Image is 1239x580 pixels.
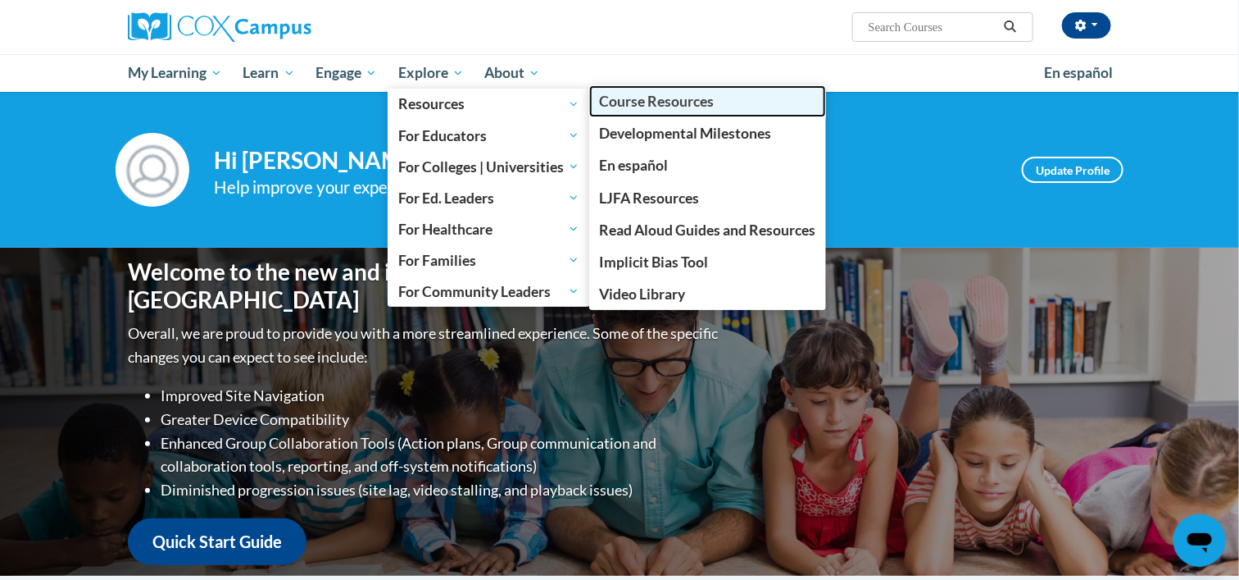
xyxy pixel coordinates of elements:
[315,63,377,83] span: Engage
[128,518,306,565] a: Quick Start Guide
[589,182,827,214] a: LJFA Resources
[599,190,699,207] span: LJFA Resources
[128,63,222,83] span: My Learning
[589,214,827,246] a: Read Aloud Guides and Resources
[474,54,551,92] a: About
[388,276,590,307] a: For Community Leaders
[1044,64,1113,81] span: En español
[116,133,189,207] img: Profile Image
[388,244,590,276] a: For Families
[214,147,997,175] h4: Hi [PERSON_NAME]! Take a minute to review your profile.
[589,246,827,278] a: Implicit Bias Tool
[128,258,722,313] h1: Welcome to the new and improved [PERSON_NAME][GEOGRAPHIC_DATA]
[398,219,579,239] span: For Healthcare
[1033,56,1123,90] a: En español
[398,250,579,270] span: For Families
[161,384,722,408] li: Improved Site Navigation
[243,63,295,83] span: Learn
[128,322,722,369] p: Overall, we are proud to provide you with a more streamlined experience. Some of the specific cha...
[599,253,708,271] span: Implicit Bias Tool
[867,17,998,37] input: Search Courses
[103,54,1136,92] div: Main menu
[599,157,668,174] span: En español
[214,174,997,201] div: Help improve your experience by keeping your profile up to date.
[398,63,464,83] span: Explore
[388,182,590,213] a: For Ed. Leaders
[388,120,590,151] a: For Educators
[398,281,579,301] span: For Community Leaders
[117,54,233,92] a: My Learning
[305,54,388,92] a: Engage
[599,221,815,239] span: Read Aloud Guides and Resources
[998,17,1023,37] button: Search
[388,213,590,244] a: For Healthcare
[589,85,827,117] a: Course Resources
[484,63,540,83] span: About
[398,157,579,176] span: For Colleges | Universities
[599,285,685,303] span: Video Library
[388,54,474,92] a: Explore
[398,188,579,208] span: For Ed. Leaders
[589,278,827,310] a: Video Library
[589,149,827,181] a: En español
[589,117,827,149] a: Developmental Milestones
[1022,157,1123,183] a: Update Profile
[1173,514,1226,567] iframe: Button to launch messaging window
[599,125,771,142] span: Developmental Milestones
[599,93,714,110] span: Course Resources
[161,478,722,502] li: Diminished progression issues (site lag, video stalling, and playback issues)
[398,126,579,145] span: For Educators
[161,432,722,479] li: Enhanced Group Collaboration Tools (Action plans, Group communication and collaboration tools, re...
[1062,12,1111,39] button: Account Settings
[398,94,579,114] span: Resources
[128,12,439,42] a: Cox Campus
[128,12,311,42] img: Cox Campus
[388,151,590,182] a: For Colleges | Universities
[233,54,306,92] a: Learn
[161,408,722,432] li: Greater Device Compatibility
[388,89,590,120] a: Resources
